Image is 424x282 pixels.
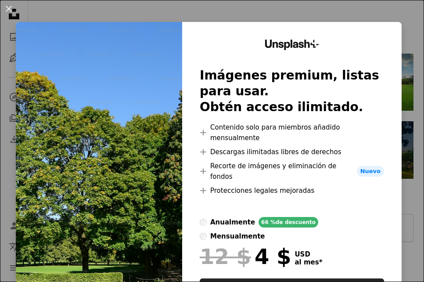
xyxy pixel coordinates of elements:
span: 12 $ [200,245,251,268]
li: Descargas ilimitadas libres de derechos [200,147,384,157]
li: Protecciones legales mejoradas [200,185,384,196]
input: mensualmente [200,233,207,240]
div: 4 $ [200,245,291,268]
li: Recorte de imágenes y eliminación de fondos [200,161,384,182]
span: USD [295,250,322,258]
div: mensualmente [210,231,265,242]
input: anualmente66 %de descuento [200,219,207,226]
div: 66 % de descuento [259,217,318,228]
span: Nuevo [357,166,384,177]
li: Contenido solo para miembros añadido mensualmente [200,122,384,143]
div: anualmente [210,217,255,228]
h2: Imágenes premium, listas para usar. Obtén acceso ilimitado. [200,68,384,115]
span: al mes * [295,258,322,266]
